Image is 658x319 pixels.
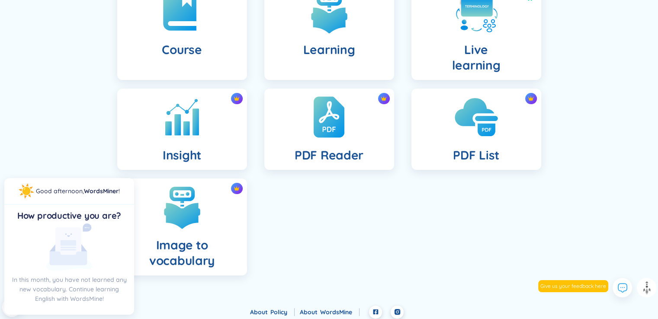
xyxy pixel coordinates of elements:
[250,307,295,317] div: About
[84,187,119,195] a: WordsMiner
[36,187,84,195] span: Good afternoon ,
[163,147,201,163] h4: Insight
[640,281,654,295] img: to top
[300,307,359,317] div: About
[109,179,256,275] a: crown iconImage to vocabulary
[295,147,363,163] h4: PDF Reader
[162,42,202,57] h4: Course
[109,89,256,170] a: crown iconInsight
[256,89,403,170] a: crown iconPDF Reader
[403,89,550,170] a: crown iconPDF List
[303,42,355,57] h4: Learning
[234,96,240,102] img: crown icon
[124,237,240,268] h4: Image to vocabulary
[234,185,240,191] img: crown icon
[11,210,127,222] div: How productive you are?
[36,186,120,196] div: !
[381,96,387,102] img: crown icon
[270,308,295,316] a: Policy
[452,42,501,73] h4: Live learning
[453,147,499,163] h4: PDF List
[11,275,127,303] p: In this month, you have not learned any new vocabulary. Continue learning English with WordsMine!
[320,308,359,316] a: WordsMine
[528,96,534,102] img: crown icon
